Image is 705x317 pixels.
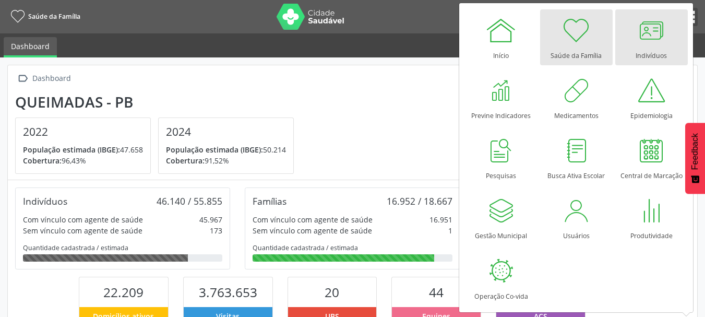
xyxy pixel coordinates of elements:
span: Cobertura: [166,156,205,166]
span: 44 [429,284,444,301]
div: Dashboard [30,71,73,86]
span: 3.763.653 [199,284,257,301]
div: 46.140 / 55.855 [157,195,222,207]
div: Com vínculo com agente de saúde [253,214,373,225]
span: Cobertura: [23,156,62,166]
a: Medicamentos [540,69,613,125]
span: 20 [325,284,339,301]
div: 1 [448,225,452,236]
a: Operação Co-vida [465,250,537,306]
div: Quantidade cadastrada / estimada [253,243,452,252]
a: Produtividade [615,190,688,245]
div: Quantidade cadastrada / estimada [23,243,222,252]
a: Saúde da Família [540,9,613,65]
span: População estimada (IBGE): [23,145,120,155]
p: 96,43% [23,155,143,166]
a: Busca Ativa Escolar [540,130,613,185]
a: Usuários [540,190,613,245]
div: Indivíduos [23,195,67,207]
div: 173 [210,225,222,236]
div: Famílias [253,195,286,207]
h4: 2022 [23,125,143,138]
a: Gestão Municipal [465,190,537,245]
div: Queimadas - PB [15,93,301,111]
a: Início [465,9,537,65]
p: 91,52% [166,155,286,166]
a: Indivíduos [615,9,688,65]
h4: 2024 [166,125,286,138]
p: 50.214 [166,144,286,155]
div: Sem vínculo com agente de saúde [23,225,142,236]
div: Com vínculo com agente de saúde [23,214,143,225]
a: Central de Marcação [615,130,688,185]
div: Sem vínculo com agente de saúde [253,225,372,236]
span: Feedback [690,133,700,170]
a:  Dashboard [15,71,73,86]
p: 47.658 [23,144,143,155]
div: 45.967 [199,214,222,225]
span: Saúde da Família [28,12,80,21]
div: 16.951 [429,214,452,225]
a: Saúde da Família [7,8,80,25]
a: Pesquisas [465,130,537,185]
a: Epidemiologia [615,69,688,125]
a: Dashboard [4,37,57,57]
span: População estimada (IBGE): [166,145,263,155]
div: 16.952 / 18.667 [387,195,452,207]
span: 22.209 [103,284,144,301]
i:  [15,71,30,86]
button: Feedback - Mostrar pesquisa [685,123,705,194]
a: Previne Indicadores [465,69,537,125]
